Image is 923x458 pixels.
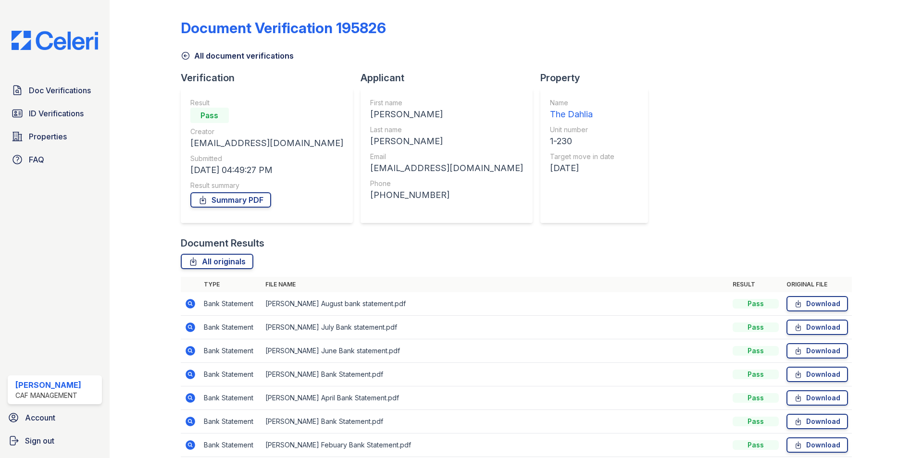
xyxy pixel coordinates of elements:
div: [PHONE_NUMBER] [370,188,523,202]
span: FAQ [29,154,44,165]
div: Last name [370,125,523,135]
a: Download [786,320,848,335]
td: [PERSON_NAME] April Bank Statement.pdf [262,386,729,410]
span: ID Verifications [29,108,84,119]
div: Pass [733,370,779,379]
div: 1-230 [550,135,614,148]
div: Document Results [181,236,264,250]
th: Type [200,277,262,292]
td: [PERSON_NAME] Bank Statement.pdf [262,363,729,386]
div: Unit number [550,125,614,135]
th: File name [262,277,729,292]
td: Bank Statement [200,386,262,410]
div: Verification [181,71,361,85]
a: ID Verifications [8,104,102,123]
a: Properties [8,127,102,146]
div: Pass [190,108,229,123]
div: [PERSON_NAME] [370,135,523,148]
td: [PERSON_NAME] Bank Statement.pdf [262,410,729,433]
span: Doc Verifications [29,85,91,96]
td: [PERSON_NAME] August bank statement.pdf [262,292,729,316]
span: Sign out [25,435,54,446]
a: Download [786,390,848,406]
div: [PERSON_NAME] [15,379,81,391]
a: Download [786,367,848,382]
th: Result [729,277,783,292]
td: Bank Statement [200,292,262,316]
td: Bank Statement [200,363,262,386]
div: Applicant [361,71,540,85]
div: Target move in date [550,152,614,161]
a: Doc Verifications [8,81,102,100]
div: Email [370,152,523,161]
div: The Dahlia [550,108,614,121]
div: Creator [190,127,343,136]
td: Bank Statement [200,339,262,363]
a: Account [4,408,106,427]
div: [DATE] [550,161,614,175]
div: [PERSON_NAME] [370,108,523,121]
td: [PERSON_NAME] Febuary Bank Statement.pdf [262,433,729,457]
td: Bank Statement [200,316,262,339]
a: Download [786,437,848,453]
td: Bank Statement [200,410,262,433]
div: [EMAIL_ADDRESS][DOMAIN_NAME] [370,161,523,175]
div: Pass [733,440,779,450]
a: All originals [181,254,253,269]
a: Download [786,343,848,359]
div: [EMAIL_ADDRESS][DOMAIN_NAME] [190,136,343,150]
img: CE_Logo_Blue-a8612792a0a2168367f1c8372b55b34899dd931a85d93a1a3d3e32e68fde9ad4.png [4,31,106,50]
div: Result [190,98,343,108]
span: Properties [29,131,67,142]
div: Pass [733,417,779,426]
div: First name [370,98,523,108]
div: Pass [733,322,779,332]
div: Property [540,71,656,85]
a: Sign out [4,431,106,450]
td: Bank Statement [200,433,262,457]
span: Account [25,412,55,423]
div: Submitted [190,154,343,163]
a: Download [786,296,848,311]
div: Phone [370,179,523,188]
div: Pass [733,299,779,309]
a: Download [786,414,848,429]
iframe: chat widget [883,420,913,448]
div: CAF Management [15,391,81,400]
a: Name The Dahlia [550,98,614,121]
div: Name [550,98,614,108]
div: Document Verification 195826 [181,19,386,37]
div: Result summary [190,181,343,190]
div: [DATE] 04:49:27 PM [190,163,343,177]
a: FAQ [8,150,102,169]
td: [PERSON_NAME] July Bank statement.pdf [262,316,729,339]
div: Pass [733,346,779,356]
td: [PERSON_NAME] June Bank statement.pdf [262,339,729,363]
a: Summary PDF [190,192,271,208]
a: All document verifications [181,50,294,62]
th: Original file [783,277,852,292]
div: Pass [733,393,779,403]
